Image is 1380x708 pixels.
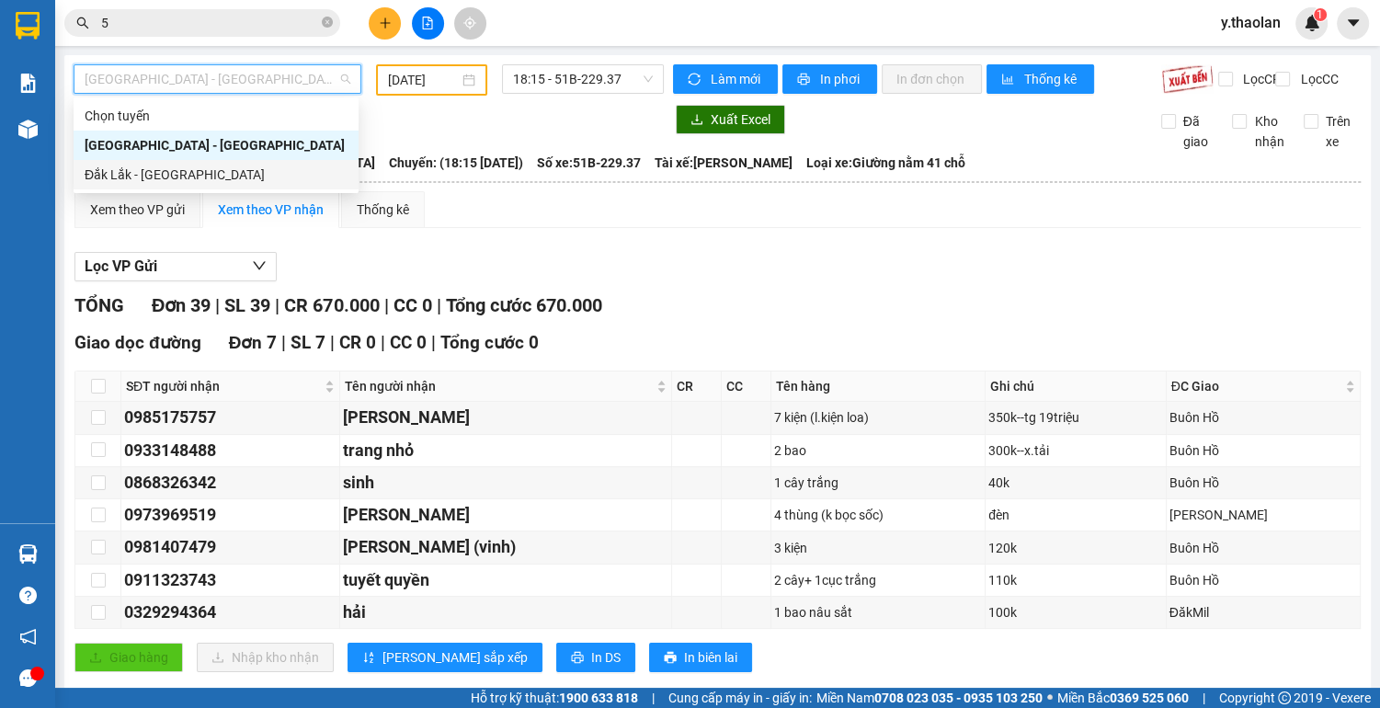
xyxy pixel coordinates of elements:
[322,17,333,28] span: close-circle
[988,473,1163,493] div: 40k
[340,531,673,564] td: kim ngân (vinh)
[1169,602,1357,622] div: ĐăkMil
[340,565,673,597] td: tuyết quyền
[1318,111,1362,152] span: Trên xe
[291,332,325,353] span: SL 7
[1203,688,1205,708] span: |
[988,505,1163,525] div: đèn
[74,101,359,131] div: Chọn tuyến
[537,153,641,173] span: Số xe: 51B-229.37
[390,332,427,353] span: CC 0
[1206,11,1295,34] span: y.thaolan
[124,534,336,560] div: 0981407479
[74,643,183,672] button: uploadGiao hàng
[124,600,336,625] div: 0329294364
[252,258,267,273] span: down
[357,200,409,220] div: Thống kê
[1110,691,1189,705] strong: 0369 525 060
[711,109,770,130] span: Xuất Excel
[513,65,653,93] span: 18:15 - 51B-229.37
[988,570,1163,590] div: 110k
[816,688,1043,708] span: Miền Nam
[85,165,348,185] div: Đắk Lắk - [GEOGRAPHIC_DATA]
[1247,111,1291,152] span: Kho nhận
[986,371,1167,402] th: Ghi chú
[1001,73,1017,87] span: bar-chart
[229,332,278,353] span: Đơn 7
[782,64,877,94] button: printerIn phơi
[988,538,1163,558] div: 120k
[988,407,1163,428] div: 350k--tg 19triệu
[1236,69,1283,89] span: Lọc CR
[124,470,336,496] div: 0868326342
[1169,407,1357,428] div: Buôn Hồ
[431,332,436,353] span: |
[676,105,785,134] button: downloadXuất Excel
[652,688,655,708] span: |
[649,643,752,672] button: printerIn biên lai
[722,371,771,402] th: CC
[688,73,703,87] span: sync
[1169,440,1357,461] div: Buôn Hồ
[121,531,340,564] td: 0981407479
[1169,505,1357,525] div: [PERSON_NAME]
[275,294,279,316] span: |
[85,65,350,93] span: Sài Gòn - Đắk Lắk
[774,602,983,622] div: 1 bao nâu sắt
[454,7,486,40] button: aim
[284,294,379,316] span: CR 670.000
[362,651,375,666] span: sort-ascending
[1169,473,1357,493] div: Buôn Hồ
[771,371,987,402] th: Tên hàng
[668,688,812,708] span: Cung cấp máy in - giấy in:
[774,570,983,590] div: 2 cây+ 1cục trắng
[345,376,654,396] span: Tên người nhận
[152,294,211,316] span: Đơn 39
[664,651,677,666] span: printer
[1314,8,1327,21] sup: 1
[281,332,286,353] span: |
[121,435,340,467] td: 0933148488
[343,600,669,625] div: hải
[121,565,340,597] td: 0911323743
[18,544,38,564] img: warehouse-icon
[1169,570,1357,590] div: Buôn Hồ
[393,294,431,316] span: CC 0
[559,691,638,705] strong: 1900 633 818
[74,131,359,160] div: Sài Gòn - Đắk Lắk
[987,64,1094,94] button: bar-chartThống kê
[820,69,862,89] span: In phơi
[215,294,220,316] span: |
[340,597,673,629] td: hải
[1293,69,1340,89] span: Lọc CC
[343,438,669,463] div: trang nhỏ
[124,405,336,430] div: 0985175757
[121,467,340,499] td: 0868326342
[126,376,321,396] span: SĐT người nhận
[1345,15,1362,31] span: caret-down
[774,407,983,428] div: 7 kiện (l.kiện loa)
[74,252,277,281] button: Lọc VP Gửi
[121,597,340,629] td: 0329294364
[1161,64,1214,94] img: 9k=
[322,15,333,32] span: close-circle
[1171,376,1341,396] span: ĐC Giao
[381,332,385,353] span: |
[421,17,434,29] span: file-add
[774,505,983,525] div: 4 thùng (k bọc sốc)
[18,74,38,93] img: solution-icon
[339,332,376,353] span: CR 0
[389,153,523,173] span: Chuyến: (18:15 [DATE])
[74,160,359,189] div: Đắk Lắk - Sài Gòn
[348,643,542,672] button: sort-ascending[PERSON_NAME] sắp xếp
[684,647,737,668] span: In biên lai
[343,567,669,593] div: tuyết quyền
[18,120,38,139] img: warehouse-icon
[379,17,392,29] span: plus
[16,12,40,40] img: logo-vxr
[19,669,37,687] span: message
[85,255,157,278] span: Lọc VP Gửi
[1057,688,1189,708] span: Miền Bắc
[343,534,669,560] div: [PERSON_NAME] (vinh)
[340,499,673,531] td: hoàng vân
